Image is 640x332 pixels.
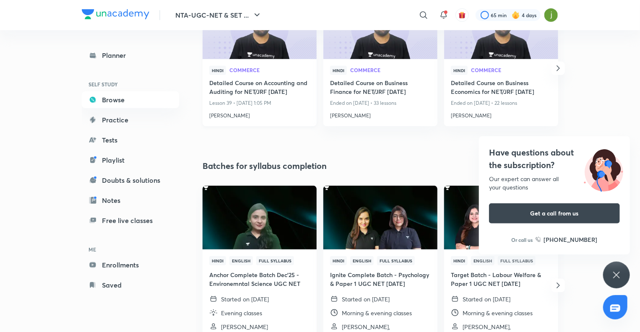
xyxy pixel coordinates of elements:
a: Doubts & solutions [82,172,179,189]
h6: [PHONE_NUMBER] [544,235,598,244]
p: Ended on [DATE] • 22 lessons [451,98,552,109]
a: [PERSON_NAME] [451,109,552,119]
img: Thumbnail [322,185,438,250]
p: Or call us [512,236,533,244]
span: Hindi [330,66,347,75]
span: Hindi [451,256,468,265]
a: [PERSON_NAME] [209,109,310,119]
img: streak [512,11,520,19]
a: Saved [82,277,179,293]
span: Hindi [209,66,226,75]
p: Lesson 39 • [DATE] 1:05 PM [209,98,310,109]
span: Hindi [209,256,226,265]
span: English [471,256,494,265]
a: [PERSON_NAME] [330,109,431,119]
a: Playlist [82,152,179,169]
span: Full Syllabus [377,256,415,265]
h4: Anchor Complete Batch Dec'25 - Environemntal Science UGC NET [209,270,310,288]
a: Commerce [471,67,552,73]
button: avatar [455,8,469,22]
div: Our expert can answer all your questions [489,175,620,192]
a: Free live classes [82,212,179,229]
a: Browse [82,91,179,108]
span: English [350,256,374,265]
p: Started on [DATE] [221,295,269,303]
h6: SELF STUDY [82,77,179,91]
p: Ended on [DATE] • 33 lessons [330,98,431,109]
a: Tests [82,132,179,148]
span: English [229,256,253,265]
a: Commerce [350,67,431,73]
img: ttu_illustration_new.svg [577,146,630,192]
button: Get a call from us [489,203,620,223]
span: Full Syllabus [256,256,294,265]
h4: Ignite Complete Batch - Psychology & Paper 1 UGC NET [DATE] [330,270,431,288]
p: Started on [DATE] [463,295,510,303]
p: Morning & evening classes [463,309,533,317]
a: Company Logo [82,9,149,21]
a: Detailed Course on Business Economics for NET/JRF [DATE] [451,78,552,98]
img: Company Logo [82,9,149,19]
a: Enrollments [82,257,179,273]
p: Jyoti Bala [221,322,268,331]
a: Detailed Course on Business Finance for NET/JRF [DATE] [330,78,431,98]
h2: Batches for syllabus completion [203,160,327,172]
a: [PHONE_NUMBER] [536,235,598,244]
a: Detailed Course on Accounting and Auditing for NET/JRF [DATE] [209,78,310,98]
img: jitendra sagar [544,8,558,22]
p: Started on [DATE] [342,295,390,303]
a: Planner [82,47,179,64]
a: Commerce [229,67,310,73]
h4: Have questions about the subscription? [489,146,620,171]
img: Thumbnail [201,185,317,250]
h4: Target Batch - Labour Welfare & Paper 1 UGC NET [DATE] [451,270,552,288]
a: Notes [82,192,179,209]
span: Full Syllabus [498,256,536,265]
span: Hindi [330,256,347,265]
h6: ME [82,242,179,257]
a: Practice [82,112,179,128]
p: Evening classes [221,309,262,317]
img: avatar [458,11,466,19]
button: NTA-UGC-NET & SET ... [170,7,267,23]
p: Morning & evening classes [342,309,412,317]
span: Hindi [451,66,468,75]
